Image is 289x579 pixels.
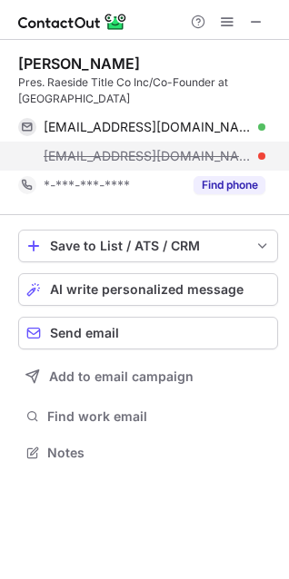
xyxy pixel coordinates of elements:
[47,445,271,461] span: Notes
[49,369,194,384] span: Add to email campaign
[50,326,119,340] span: Send email
[50,282,244,297] span: AI write personalized message
[44,119,252,135] span: [EMAIL_ADDRESS][DOMAIN_NAME]
[18,360,278,393] button: Add to email campaign
[50,239,246,253] div: Save to List / ATS / CRM
[18,11,127,33] img: ContactOut v5.3.10
[18,74,278,107] div: Pres. Raeside Title Co Inc/Co-Founder at [GEOGRAPHIC_DATA]
[44,148,252,164] span: [EMAIL_ADDRESS][DOMAIN_NAME]
[18,404,278,429] button: Find work email
[194,176,265,194] button: Reveal Button
[18,230,278,262] button: save-profile-one-click
[18,440,278,466] button: Notes
[18,273,278,306] button: AI write personalized message
[18,317,278,349] button: Send email
[18,54,140,73] div: [PERSON_NAME]
[47,408,271,425] span: Find work email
